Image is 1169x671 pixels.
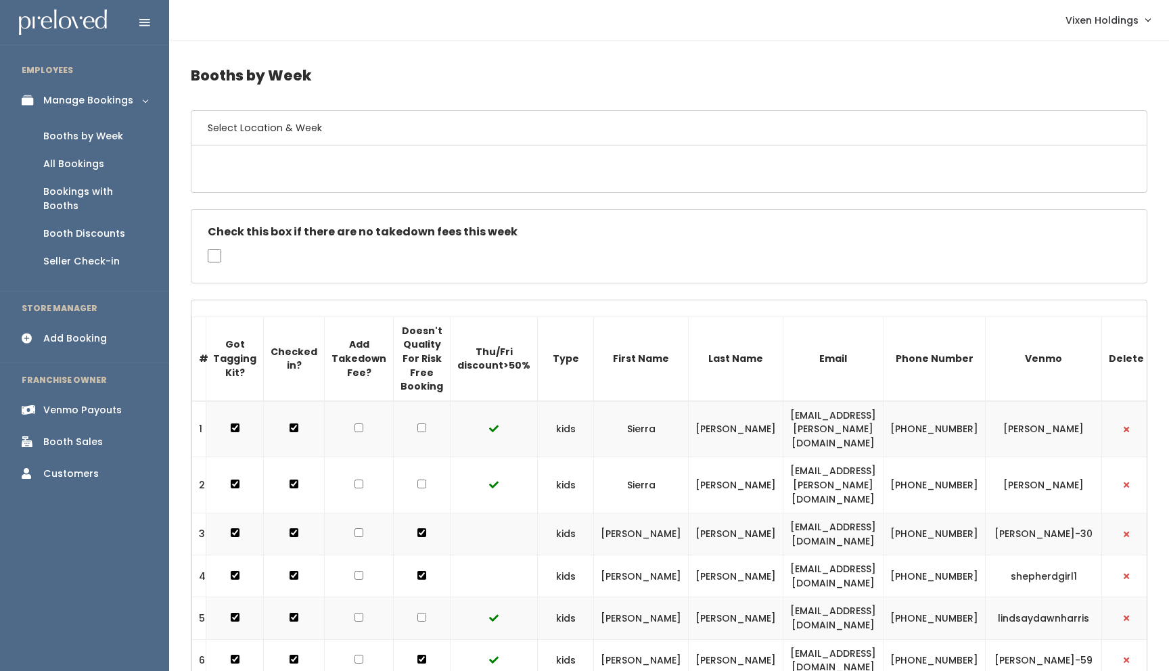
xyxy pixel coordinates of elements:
[783,513,884,555] td: [EMAIL_ADDRESS][DOMAIN_NAME]
[192,555,206,597] td: 4
[884,597,986,639] td: [PHONE_NUMBER]
[538,401,594,457] td: kids
[1052,5,1164,34] a: Vixen Holdings
[19,9,107,36] img: preloved logo
[43,185,147,213] div: Bookings with Booths
[1065,13,1139,28] span: Vixen Holdings
[783,401,884,457] td: [EMAIL_ADDRESS][PERSON_NAME][DOMAIN_NAME]
[884,401,986,457] td: [PHONE_NUMBER]
[689,513,783,555] td: [PERSON_NAME]
[43,254,120,269] div: Seller Check-in
[884,317,986,400] th: Phone Number
[594,597,689,639] td: [PERSON_NAME]
[192,401,206,457] td: 1
[538,317,594,400] th: Type
[538,457,594,513] td: kids
[594,457,689,513] td: Sierra
[986,457,1102,513] td: [PERSON_NAME]
[43,93,133,108] div: Manage Bookings
[594,317,689,400] th: First Name
[689,457,783,513] td: [PERSON_NAME]
[325,317,394,400] th: Add Takedown Fee?
[986,317,1102,400] th: Venmo
[986,513,1102,555] td: [PERSON_NAME]-30
[191,111,1147,145] h6: Select Location & Week
[594,401,689,457] td: Sierra
[538,555,594,597] td: kids
[43,435,103,449] div: Booth Sales
[884,555,986,597] td: [PHONE_NUMBER]
[43,403,122,417] div: Venmo Payouts
[783,457,884,513] td: [EMAIL_ADDRESS][PERSON_NAME][DOMAIN_NAME]
[594,513,689,555] td: [PERSON_NAME]
[43,331,107,346] div: Add Booking
[43,129,123,143] div: Booths by Week
[208,226,1130,238] h5: Check this box if there are no takedown fees this week
[689,555,783,597] td: [PERSON_NAME]
[689,597,783,639] td: [PERSON_NAME]
[43,157,104,171] div: All Bookings
[783,555,884,597] td: [EMAIL_ADDRESS][DOMAIN_NAME]
[884,513,986,555] td: [PHONE_NUMBER]
[43,467,99,481] div: Customers
[43,227,125,241] div: Booth Discounts
[538,513,594,555] td: kids
[689,401,783,457] td: [PERSON_NAME]
[986,401,1102,457] td: [PERSON_NAME]
[192,513,206,555] td: 3
[206,317,264,400] th: Got Tagging Kit?
[192,317,206,400] th: #
[884,457,986,513] td: [PHONE_NUMBER]
[1102,317,1151,400] th: Delete
[783,597,884,639] td: [EMAIL_ADDRESS][DOMAIN_NAME]
[192,457,206,513] td: 2
[594,555,689,597] td: [PERSON_NAME]
[783,317,884,400] th: Email
[986,597,1102,639] td: lindsaydawnharris
[986,555,1102,597] td: shepherdgirl1
[264,317,325,400] th: Checked in?
[191,57,1147,94] h4: Booths by Week
[538,597,594,639] td: kids
[192,597,206,639] td: 5
[689,317,783,400] th: Last Name
[451,317,538,400] th: Thu/Fri discount>50%
[394,317,451,400] th: Doesn't Quality For Risk Free Booking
